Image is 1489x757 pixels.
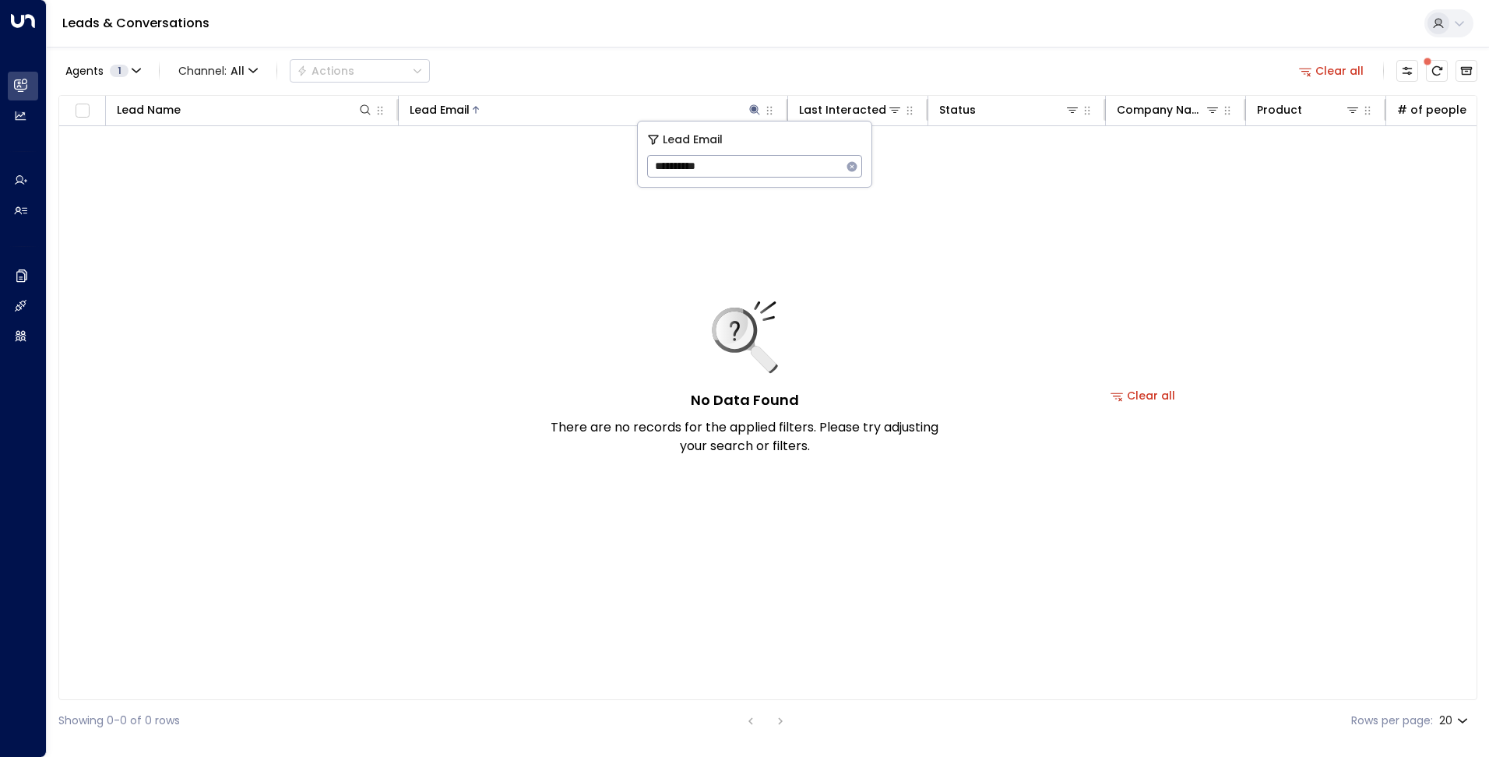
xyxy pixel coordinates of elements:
div: Status [939,100,1080,119]
div: Button group with a nested menu [290,59,430,83]
button: Archived Leads [1456,60,1477,82]
span: Channel: [172,60,264,82]
a: Leads & Conversations [62,14,209,32]
h5: No Data Found [691,389,799,410]
button: Channel:All [172,60,264,82]
div: Product [1257,100,1361,119]
span: Lead Email [663,131,723,149]
span: All [231,65,245,77]
div: Showing 0-0 of 0 rows [58,713,180,729]
div: Last Interacted [799,100,903,119]
p: There are no records for the applied filters. Please try adjusting your search or filters. [550,418,939,456]
button: Customize [1396,60,1418,82]
span: 1 [110,65,128,77]
div: Lead Email [410,100,470,119]
div: 20 [1439,709,1471,732]
button: Clear all [1293,60,1371,82]
div: Lead Name [117,100,181,119]
div: Company Name [1117,100,1220,119]
label: Rows per page: [1351,713,1433,729]
div: # of people [1397,100,1466,119]
button: Actions [290,59,430,83]
span: Agents [65,65,104,76]
div: Lead Name [117,100,373,119]
div: Company Name [1117,100,1205,119]
span: Toggle select all [72,101,92,121]
div: Lead Email [410,100,762,119]
div: Last Interacted [799,100,886,119]
div: Actions [297,64,354,78]
button: Clear all [1104,385,1182,407]
nav: pagination navigation [741,711,790,731]
span: There are new threads available. Refresh the grid to view the latest updates. [1426,60,1448,82]
button: Agents1 [58,60,146,82]
div: Status [939,100,976,119]
div: Product [1257,100,1302,119]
